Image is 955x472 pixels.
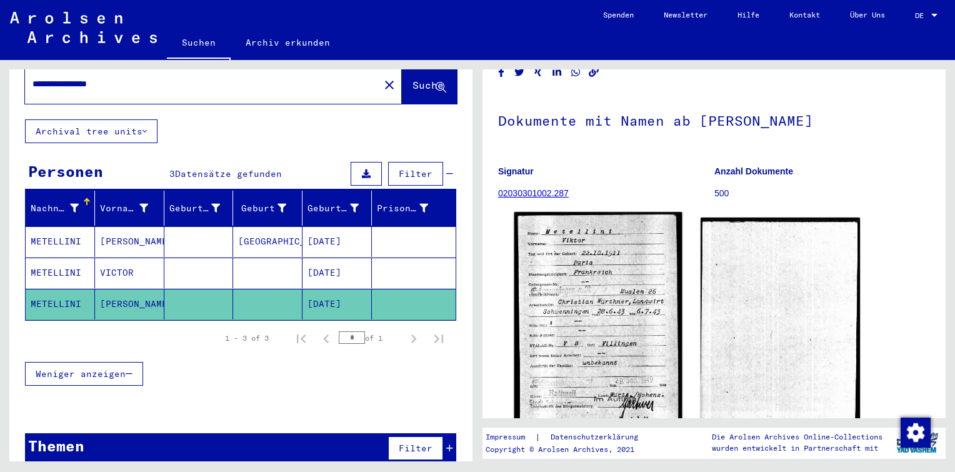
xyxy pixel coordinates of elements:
button: Copy link [587,64,601,80]
a: Suchen [167,28,231,60]
h1: Dokumente mit Namen ab [PERSON_NAME] [498,92,930,147]
div: Prisoner # [377,198,444,218]
mat-cell: [DATE] [302,289,372,319]
div: Vorname [100,202,148,215]
div: of 1 [339,332,401,344]
mat-cell: METELLINI [26,258,95,288]
mat-cell: [PERSON_NAME] [95,226,164,257]
div: Nachname [31,198,94,218]
button: Share on Facebook [495,64,508,80]
mat-header-cell: Prisoner # [372,191,456,226]
button: Suche [402,65,457,104]
button: Archival tree units [25,119,157,143]
span: Suche [412,79,444,91]
span: 3 [169,168,175,179]
b: Signatur [498,166,534,176]
mat-cell: VICTOR [95,258,164,288]
mat-header-cell: Nachname [26,191,95,226]
img: 002.jpg [701,218,861,429]
mat-icon: close [382,78,397,93]
button: Share on LinkedIn [551,64,564,80]
div: Geburtsname [169,202,221,215]
mat-cell: [DATE] [302,226,372,257]
mat-cell: [PERSON_NAME] [95,289,164,319]
img: Zustimmung ändern [901,418,931,448]
button: Clear [377,72,402,97]
span: DE [915,11,929,20]
div: Vorname [100,198,164,218]
a: Impressum [486,431,535,444]
div: | [486,431,653,444]
span: Datensätze gefunden [175,168,282,179]
button: First page [289,326,314,351]
a: Archiv erkunden [231,28,345,58]
b: Anzahl Dokumente [714,166,793,176]
span: Weniger anzeigen [36,368,126,379]
span: Filter [399,168,432,179]
span: Filter [399,443,432,454]
div: Themen [28,434,84,457]
button: Share on Xing [532,64,545,80]
a: Datenschutzerklärung [541,431,653,444]
div: Geburt‏ [238,198,302,218]
button: Next page [401,326,426,351]
mat-header-cell: Geburtsdatum [302,191,372,226]
div: Prisoner # [377,202,428,215]
button: Filter [388,436,443,460]
mat-cell: [DATE] [302,258,372,288]
mat-header-cell: Geburtsname [164,191,234,226]
button: Filter [388,162,443,186]
p: wurden entwickelt in Partnerschaft mit [712,443,882,454]
button: Share on Twitter [513,64,526,80]
img: 001.jpg [514,212,682,425]
div: 1 – 3 of 3 [225,333,269,344]
mat-header-cell: Vorname [95,191,164,226]
mat-header-cell: Geburt‏ [233,191,302,226]
div: Nachname [31,202,79,215]
img: Arolsen_neg.svg [10,12,157,43]
p: 500 [714,187,930,200]
p: Die Arolsen Archives Online-Collections [712,431,882,443]
mat-cell: [GEOGRAPHIC_DATA] [233,226,302,257]
a: 02030301002.287 [498,188,569,198]
div: Geburtsdatum [307,198,374,218]
div: Geburt‏ [238,202,286,215]
button: Share on WhatsApp [569,64,582,80]
div: Geburtsname [169,198,236,218]
div: Geburtsdatum [307,202,359,215]
button: Last page [426,326,451,351]
button: Previous page [314,326,339,351]
p: Copyright © Arolsen Archives, 2021 [486,444,653,455]
button: Weniger anzeigen [25,362,143,386]
div: Personen [28,160,103,183]
img: yv_logo.png [894,427,941,458]
mat-cell: METELLINI [26,226,95,257]
mat-cell: METELLINI [26,289,95,319]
